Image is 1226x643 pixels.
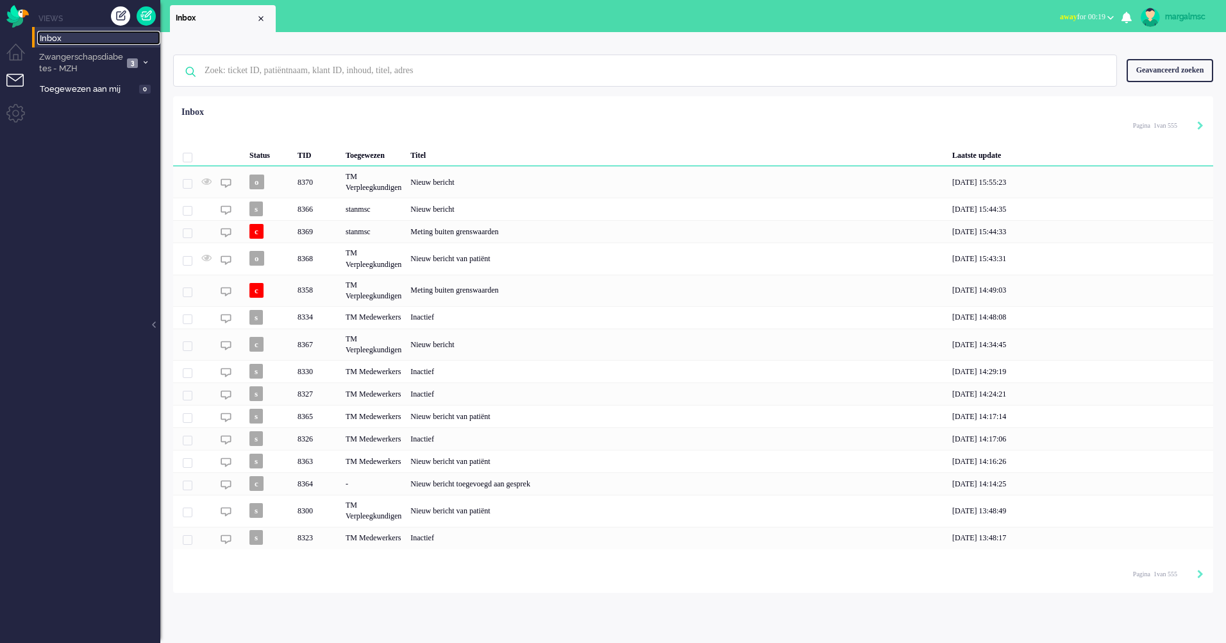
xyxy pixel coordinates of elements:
div: Inactief [406,427,948,450]
div: 8365 [293,405,341,427]
div: 8300 [173,495,1213,526]
div: TM Medewerkers [341,427,406,450]
span: 3 [127,58,138,68]
div: 8326 [173,427,1213,450]
img: avatar [1141,8,1160,27]
div: 8369 [293,220,341,243]
div: 8363 [293,450,341,472]
input: Page [1150,570,1157,579]
span: 0 [139,85,151,94]
img: ic_chat_grey.svg [221,313,231,324]
div: TM Verpleegkundigen [341,329,406,360]
div: - [341,472,406,495]
div: TID [293,141,341,166]
li: View [170,5,276,32]
div: Pagination [1133,564,1204,583]
div: TM Medewerkers [341,450,406,472]
span: s [249,454,263,468]
div: [DATE] 14:29:19 [948,360,1213,382]
div: 8367 [173,329,1213,360]
div: 8323 [293,527,341,549]
div: [DATE] 14:49:03 [948,275,1213,306]
img: ic_chat_grey.svg [221,506,231,517]
span: away [1060,12,1077,21]
span: s [249,431,263,446]
div: Inactief [406,382,948,405]
div: [DATE] 14:34:45 [948,329,1213,360]
div: TM Verpleegkundigen [341,243,406,274]
a: margalmsc [1138,8,1213,27]
div: [DATE] 15:44:35 [948,198,1213,220]
input: Page [1150,121,1157,130]
div: Toegewezen [341,141,406,166]
div: Status [245,141,293,166]
span: o [249,175,264,189]
img: ic_chat_grey.svg [221,457,231,468]
img: ic_chat_grey.svg [221,205,231,216]
div: 8367 [293,329,341,360]
div: TM Medewerkers [341,306,406,329]
span: c [249,224,264,239]
div: TM Verpleegkundigen [341,495,406,526]
div: 8370 [293,166,341,198]
img: ic_chat_grey.svg [221,390,231,400]
div: 8370 [173,166,1213,198]
div: 8368 [173,243,1213,274]
div: [DATE] 15:44:33 [948,220,1213,243]
img: ic_chat_grey.svg [221,178,231,189]
span: s [249,310,263,325]
div: [DATE] 14:48:08 [948,306,1213,329]
div: TM Medewerkers [341,382,406,405]
span: s [249,409,263,424]
div: [DATE] 13:48:17 [948,527,1213,549]
div: TM Verpleegkundigen [341,166,406,198]
div: 8334 [293,306,341,329]
li: awayfor 00:19 [1052,4,1121,32]
span: s [249,386,263,401]
div: Next [1197,569,1204,581]
img: ic_chat_grey.svg [221,255,231,266]
div: TM Medewerkers [341,527,406,549]
div: 8364 [173,472,1213,495]
div: Next [1197,120,1204,133]
a: Quick Ticket [137,6,156,26]
div: [DATE] 14:17:14 [948,405,1213,427]
li: Dashboard menu [6,44,35,73]
span: s [249,530,263,545]
a: Omnidesk [6,8,29,18]
div: 8327 [173,382,1213,405]
li: Views [38,13,160,24]
div: Inactief [406,527,948,549]
input: Zoek: ticket ID, patiëntnaam, klant ID, inhoud, titel, adres [195,55,1099,86]
img: ic_chat_grey.svg [221,412,231,423]
div: 8323 [173,527,1213,549]
img: flow_omnibird.svg [6,5,29,28]
div: Inbox [181,106,204,119]
div: Creëer ticket [111,6,130,26]
span: s [249,503,263,518]
div: 8366 [293,198,341,220]
div: [DATE] 14:14:25 [948,472,1213,495]
div: TM Medewerkers [341,360,406,382]
div: Nieuw bericht van patiënt [406,405,948,427]
img: ic-search-icon.svg [174,55,207,89]
span: o [249,251,264,266]
div: Nieuw bericht [406,198,948,220]
div: Nieuw bericht van patiënt [406,495,948,526]
div: 8365 [173,405,1213,427]
span: c [249,476,264,491]
span: for 00:19 [1060,12,1105,21]
span: c [249,283,264,298]
div: 8326 [293,427,341,450]
div: Close tab [256,13,266,24]
div: [DATE] 15:43:31 [948,243,1213,274]
div: Inactief [406,360,948,382]
img: ic_chat_grey.svg [221,286,231,297]
div: 8358 [173,275,1213,306]
div: 8364 [293,472,341,495]
img: ic_chat_grey.svg [221,367,231,378]
div: 8327 [293,382,341,405]
div: Laatste update [948,141,1213,166]
a: Inbox [37,31,160,45]
div: Nieuw bericht van patiënt [406,450,948,472]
